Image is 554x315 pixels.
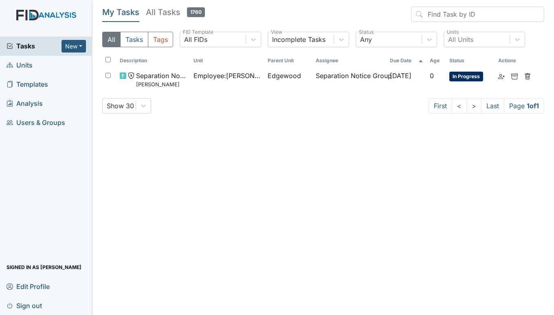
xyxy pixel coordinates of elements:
[387,54,426,68] th: Toggle SortBy
[511,71,518,81] a: Archive
[193,71,261,81] span: Employee : [PERSON_NAME]
[430,72,434,80] span: 0
[426,54,446,68] th: Toggle SortBy
[429,98,452,114] a: First
[429,98,544,114] nav: task-pagination
[312,68,386,92] td: Separation Notice Group
[390,72,411,80] span: [DATE]
[62,40,86,52] button: New
[466,98,481,114] a: >
[452,98,467,114] a: <
[102,32,121,47] button: All
[7,116,65,129] span: Users & Groups
[120,32,148,47] button: Tasks
[187,7,205,17] span: 1760
[146,7,205,18] h5: All Tasks
[495,54,536,68] th: Actions
[117,54,190,68] th: Toggle SortBy
[148,32,173,47] button: Tags
[190,54,264,68] th: Toggle SortBy
[102,7,139,18] h5: My Tasks
[7,59,33,72] span: Units
[7,280,50,293] span: Edit Profile
[504,98,544,114] span: Page
[106,57,111,62] input: Toggle All Rows Selected
[7,97,43,110] span: Analysis
[527,102,539,110] strong: 1 of 1
[136,81,187,88] small: [PERSON_NAME]
[449,72,483,81] span: In Progress
[7,299,42,312] span: Sign out
[312,54,386,68] th: Assignee
[448,35,473,44] div: All Units
[268,71,301,81] span: Edgewood
[481,98,504,114] a: Last
[7,41,62,51] a: Tasks
[136,71,187,88] span: Separation Notice Rosiland Clark
[272,35,325,44] div: Incomplete Tasks
[184,35,207,44] div: All FIDs
[411,7,544,22] input: Find Task by ID
[264,54,313,68] th: Toggle SortBy
[360,35,372,44] div: Any
[446,54,495,68] th: Toggle SortBy
[102,32,173,47] div: Type filter
[7,78,48,91] span: Templates
[107,101,134,111] div: Show 30
[7,261,81,273] span: Signed in as [PERSON_NAME]
[524,71,531,81] a: Delete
